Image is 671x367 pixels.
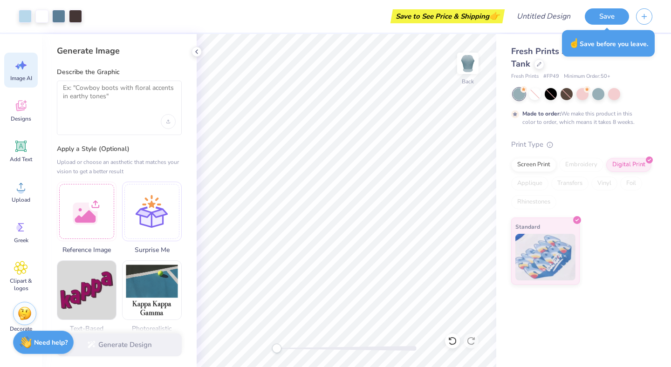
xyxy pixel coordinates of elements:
div: Save before you leave. [562,30,655,57]
span: Minimum Order: 50 + [564,73,610,81]
div: Vinyl [591,177,617,190]
span: Add Text [10,156,32,163]
img: Back [459,54,477,73]
span: Fresh Prints [511,73,539,81]
div: Generate Image [57,45,182,56]
div: Upload or choose an aesthetic that matches your vision to get a better result [57,157,182,176]
div: Digital Print [606,158,651,172]
span: # FP49 [543,73,559,81]
div: We make this product in this color to order, which means it takes 8 weeks. [522,109,637,126]
div: Foil [620,177,642,190]
div: Rhinestones [511,195,556,209]
span: Standard [515,222,540,231]
div: Save to See Price & Shipping [393,9,502,23]
strong: Need help? [34,338,68,347]
span: Fresh Prints Studded Melrose Tank [511,46,629,69]
div: Screen Print [511,158,556,172]
div: Accessibility label [272,344,281,353]
div: Embroidery [559,158,603,172]
span: Reference Image [57,245,116,255]
div: Upload image [161,114,176,129]
label: Apply a Style (Optional) [57,144,182,154]
span: Upload [12,196,30,204]
img: Text-Based [57,261,116,319]
strong: Made to order: [522,110,561,117]
span: Surprise Me [122,245,182,255]
span: Image AI [10,75,32,82]
img: Photorealistic [123,261,181,319]
div: Transfers [551,177,589,190]
div: Back [462,77,474,86]
div: Print Type [511,139,652,150]
label: Describe the Graphic [57,68,182,77]
span: Decorate [10,325,32,333]
span: ☝️ [568,37,580,49]
span: 👉 [489,10,500,21]
span: Designs [11,115,31,122]
span: Clipart & logos [6,277,36,292]
input: Untitled Design [509,7,578,26]
span: Greek [14,237,28,244]
img: Standard [515,234,575,280]
button: Save [585,8,629,25]
div: Applique [511,177,548,190]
